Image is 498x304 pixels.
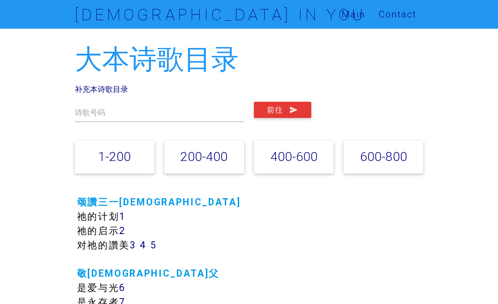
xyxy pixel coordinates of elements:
a: 5 [150,239,157,251]
a: 3 [130,239,137,251]
a: 补充本诗歌目录 [75,84,128,94]
button: 前往 [254,102,311,118]
a: 200-400 [180,149,228,164]
a: 400-600 [270,149,318,164]
label: 诗歌号码 [75,107,105,119]
a: 1-200 [98,149,131,164]
a: 4 [140,239,147,251]
a: 2 [119,225,126,237]
a: 敬[DEMOGRAPHIC_DATA]父 [77,268,219,279]
a: 600-800 [360,149,407,164]
a: 6 [119,282,126,294]
iframe: Chat [460,264,491,297]
a: 颂讚三一[DEMOGRAPHIC_DATA] [77,196,241,208]
h2: 大本诗歌目录 [75,44,423,74]
a: 1 [119,211,126,222]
